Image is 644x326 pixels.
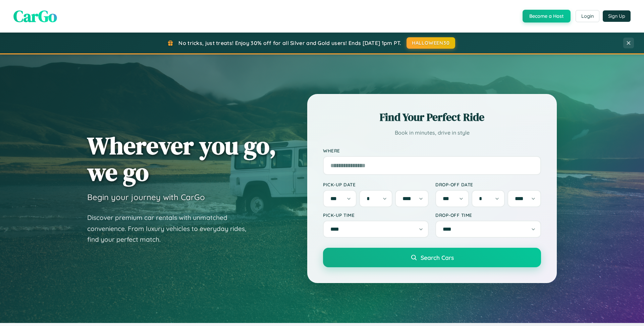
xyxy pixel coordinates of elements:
[87,192,205,202] h3: Begin your journey with CarGo
[323,128,541,138] p: Book in minutes, drive in style
[421,254,454,261] span: Search Cars
[576,10,599,22] button: Login
[87,132,276,185] h1: Wherever you go, we go
[323,212,429,218] label: Pick-up Time
[435,182,541,187] label: Drop-off Date
[13,5,57,27] span: CarGo
[603,10,631,22] button: Sign Up
[435,212,541,218] label: Drop-off Time
[178,40,401,46] span: No tricks, just treats! Enjoy 30% off for all Silver and Gold users! Ends [DATE] 1pm PT.
[323,110,541,125] h2: Find Your Perfect Ride
[323,248,541,267] button: Search Cars
[323,148,541,153] label: Where
[407,37,455,49] button: HALLOWEEN30
[523,10,571,22] button: Become a Host
[87,212,255,245] p: Discover premium car rentals with unmatched convenience. From luxury vehicles to everyday rides, ...
[323,182,429,187] label: Pick-up Date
